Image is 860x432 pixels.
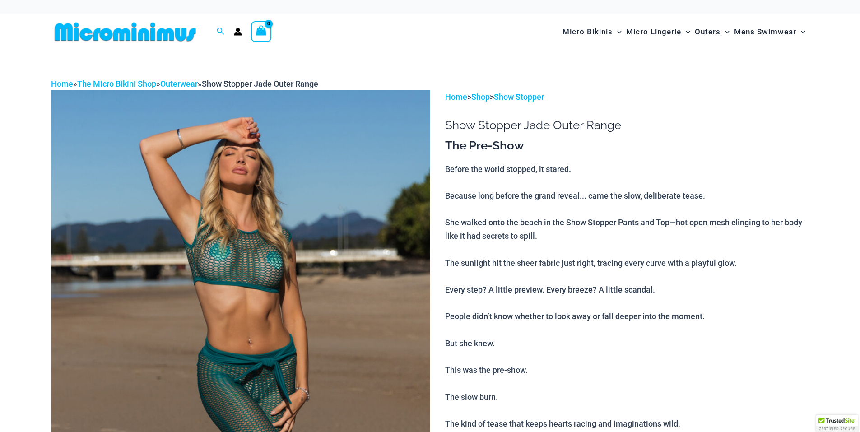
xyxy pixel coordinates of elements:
[51,79,73,88] a: Home
[445,138,809,153] h3: The Pre-Show
[445,92,467,102] a: Home
[160,79,198,88] a: Outerwear
[471,92,490,102] a: Shop
[721,20,730,43] span: Menu Toggle
[613,20,622,43] span: Menu Toggle
[51,79,318,88] span: » » »
[445,90,809,104] p: > >
[234,28,242,36] a: Account icon link
[796,20,805,43] span: Menu Toggle
[562,20,613,43] span: Micro Bikinis
[217,26,225,37] a: Search icon link
[732,18,808,46] a: Mens SwimwearMenu ToggleMenu Toggle
[626,20,681,43] span: Micro Lingerie
[560,18,624,46] a: Micro BikinisMenu ToggleMenu Toggle
[202,79,318,88] span: Show Stopper Jade Outer Range
[695,20,721,43] span: Outers
[816,415,858,432] div: TrustedSite Certified
[251,21,272,42] a: View Shopping Cart, empty
[734,20,796,43] span: Mens Swimwear
[624,18,693,46] a: Micro LingerieMenu ToggleMenu Toggle
[77,79,156,88] a: The Micro Bikini Shop
[445,118,809,132] h1: Show Stopper Jade Outer Range
[559,17,809,47] nav: Site Navigation
[693,18,732,46] a: OutersMenu ToggleMenu Toggle
[51,22,200,42] img: MM SHOP LOGO FLAT
[494,92,544,102] a: Show Stopper
[681,20,690,43] span: Menu Toggle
